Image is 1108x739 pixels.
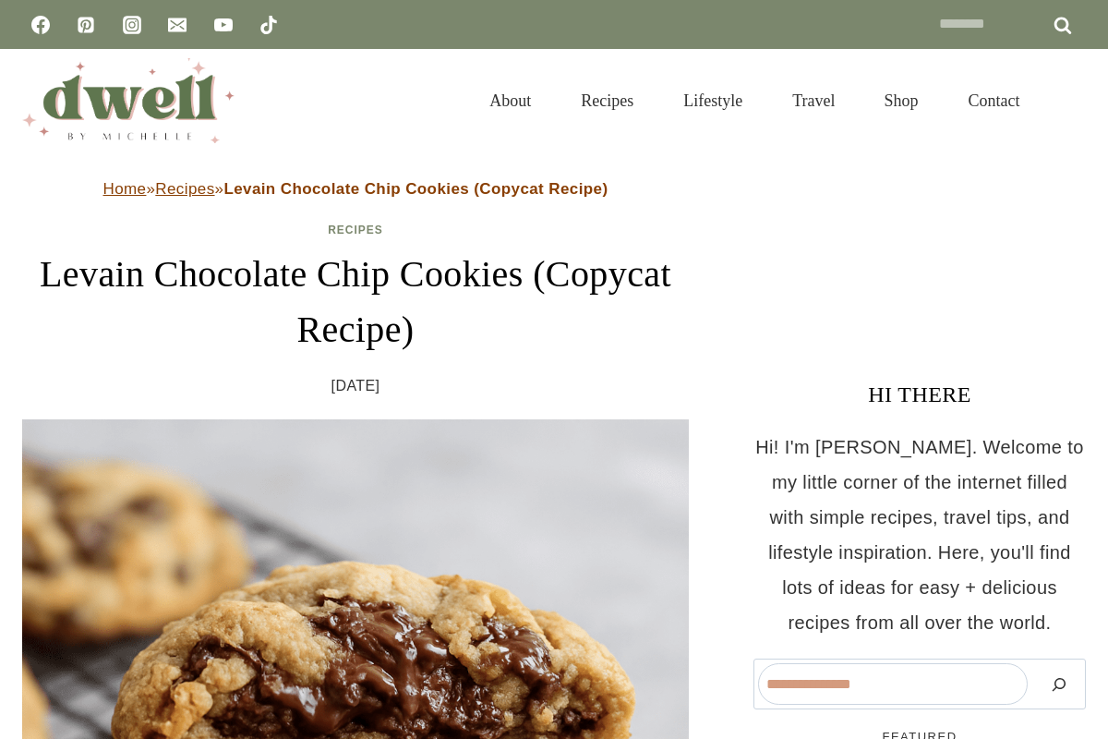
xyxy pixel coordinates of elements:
[103,180,147,198] a: Home
[22,247,689,357] h1: Levain Chocolate Chip Cookies (Copycat Recipe)
[1037,663,1081,705] button: Search
[22,58,235,143] img: DWELL by michelle
[205,6,242,43] a: YouTube
[658,68,767,133] a: Lifestyle
[103,180,608,198] span: » »
[944,68,1045,133] a: Contact
[464,68,1045,133] nav: Primary Navigation
[753,378,1086,411] h3: HI THERE
[556,68,658,133] a: Recipes
[223,180,608,198] strong: Levain Chocolate Chip Cookies (Copycat Recipe)
[22,6,59,43] a: Facebook
[250,6,287,43] a: TikTok
[328,224,383,236] a: Recipes
[159,6,196,43] a: Email
[331,372,380,400] time: [DATE]
[114,6,151,43] a: Instagram
[464,68,556,133] a: About
[767,68,860,133] a: Travel
[67,6,104,43] a: Pinterest
[860,68,944,133] a: Shop
[155,180,214,198] a: Recipes
[1054,85,1086,116] button: View Search Form
[753,430,1086,640] p: Hi! I'm [PERSON_NAME]. Welcome to my little corner of the internet filled with simple recipes, tr...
